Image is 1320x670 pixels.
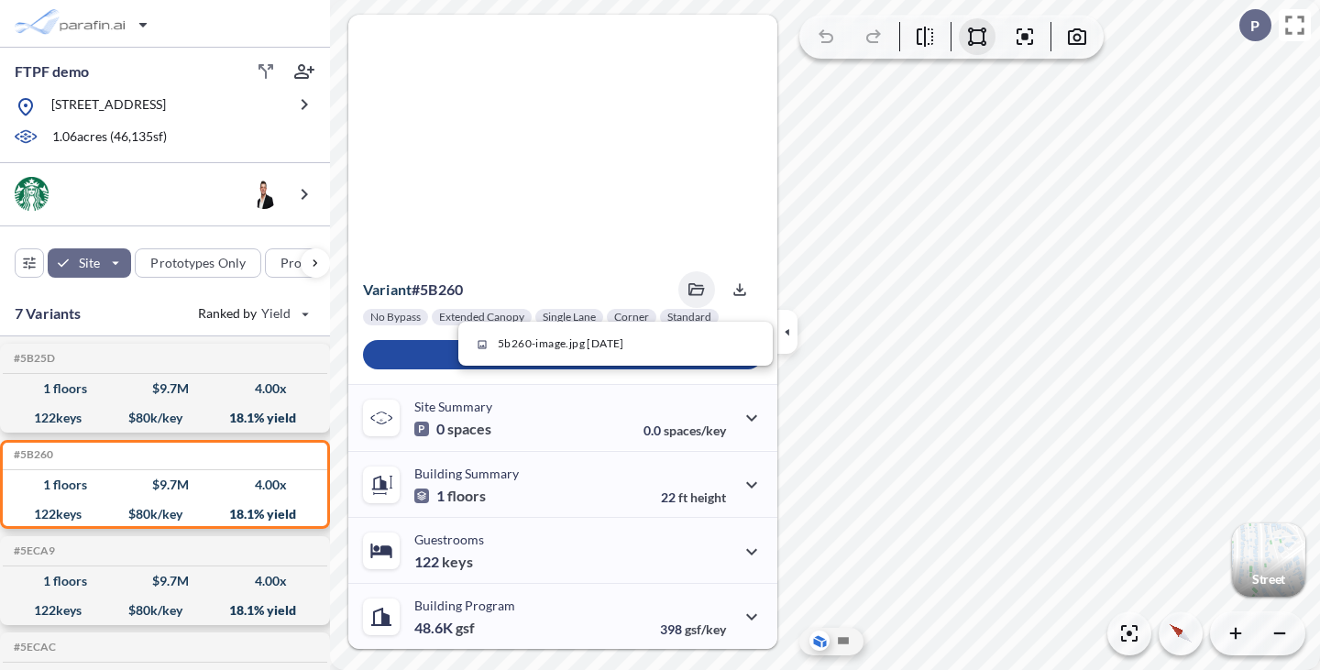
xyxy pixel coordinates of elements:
p: Extended Canopy [439,310,524,324]
button: Site [48,248,131,278]
span: height [690,489,726,505]
button: Prototypes Only [135,248,261,278]
span: gsf [456,619,475,637]
span: Variant [363,280,412,298]
p: 0.0 [643,423,726,438]
span: spaces/key [664,423,726,438]
span: Yield [261,304,291,323]
p: [STREET_ADDRESS] [51,95,166,118]
p: No Bypass [370,310,421,324]
p: Prototypes Only [150,254,246,272]
p: Standard [667,310,711,324]
span: ft [678,489,687,505]
p: 1 [414,487,486,505]
button: 5b260-image.jpg [DATE] [462,325,769,362]
p: Building Program [414,598,515,613]
button: Switcher ImageStreet [1232,523,1305,597]
img: Switcher Image [1232,523,1305,597]
p: 398 [660,621,726,637]
p: FTPF demo [15,61,89,82]
span: gsf/key [685,621,726,637]
h5: Click to copy the code [10,544,55,557]
button: Edit Assumptions [363,340,763,369]
p: Building Summary [414,466,519,481]
button: Site Plan [833,631,853,651]
p: Program [280,254,332,272]
button: Aerial View [809,631,830,651]
p: P [1250,17,1259,34]
p: # 5b260 [363,280,463,299]
h5: Click to copy the code [10,641,56,654]
img: user logo [249,180,279,209]
p: 48.6K [414,619,475,637]
p: 122 [414,553,473,571]
p: Corner [614,310,649,324]
p: 22 [661,489,726,505]
p: Site Summary [414,399,492,414]
button: Program [265,248,364,278]
span: floors [447,487,486,505]
h5: Click to copy the code [10,448,53,461]
h5: Click to copy the code [10,352,55,365]
span: 5b260-image.jpg [DATE] [498,335,624,352]
img: BrandImage [15,177,49,211]
p: Single Lane [543,310,596,324]
p: 7 Variants [15,302,82,324]
p: Site [79,254,100,272]
p: 0 [414,420,491,438]
p: Guestrooms [414,532,484,547]
span: keys [442,553,473,571]
p: 1.06 acres ( 46,135 sf) [52,127,167,148]
span: spaces [447,420,491,438]
p: Street [1252,572,1285,587]
button: Ranked by Yield [183,299,321,328]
